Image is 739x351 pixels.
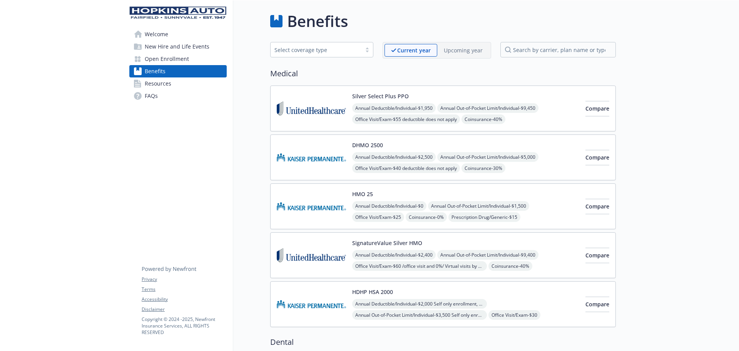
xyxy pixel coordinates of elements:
h1: Benefits [287,10,348,33]
a: Resources [129,77,227,90]
span: Prescription Drug/Generic - $15 [448,212,520,222]
span: Office Visit/Exam - $40 deductible does not apply [352,163,460,173]
button: HDHP HSA 2000 [352,288,393,296]
span: Compare [585,252,609,259]
a: Accessibility [142,296,226,303]
img: United Healthcare Insurance Company carrier logo [277,239,346,272]
button: Compare [585,199,609,214]
span: Annual Out-of-Pocket Limit/Individual - $3,500 Self only enrollment, $3,500 for any one member wi... [352,310,487,320]
h2: Medical [270,68,616,79]
span: Office Visit/Exam - $60 /office visit and 0%/ Virtual visits by a designated virtual; deductible ... [352,261,487,271]
span: Coinsurance - 40% [461,114,505,124]
span: New Hire and Life Events [145,40,209,53]
a: Welcome [129,28,227,40]
span: Compare [585,301,609,308]
button: SignatureValue Silver HMO [352,239,422,247]
a: New Hire and Life Events [129,40,227,53]
img: United Healthcare Insurance Company carrier logo [277,92,346,125]
span: Compare [585,154,609,161]
img: Kaiser Permanente Insurance Company carrier logo [277,288,346,321]
span: Office Visit/Exam - $55 deductible does not apply [352,114,460,124]
button: Compare [585,248,609,263]
a: Open Enrollment [129,53,227,65]
a: FAQs [129,90,227,102]
p: Current year [397,46,431,54]
button: DHMO 2500 [352,141,383,149]
span: Annual Out-of-Pocket Limit/Individual - $9,400 [437,250,538,260]
span: FAQs [145,90,158,102]
p: Upcoming year [444,46,483,54]
span: Annual Out-of-Pocket Limit/Individual - $1,500 [428,201,529,211]
button: Compare [585,101,609,116]
span: Welcome [145,28,168,40]
span: Open Enrollment [145,53,189,65]
span: Compare [585,203,609,210]
p: Copyright © 2024 - 2025 , Newfront Insurance Services, ALL RIGHTS RESERVED [142,316,226,336]
span: Annual Deductible/Individual - $1,950 [352,103,436,113]
span: Coinsurance - 40% [488,261,532,271]
a: Disclaimer [142,306,226,313]
a: Benefits [129,65,227,77]
span: Coinsurance - 0% [406,212,447,222]
span: Benefits [145,65,166,77]
button: HMO 25 [352,190,373,198]
button: Compare [585,150,609,165]
img: Kaiser Permanente Insurance Company carrier logo [277,141,346,174]
button: Compare [585,297,609,312]
input: search by carrier, plan name or type [500,42,616,57]
h2: Dental [270,336,616,348]
span: Compare [585,105,609,112]
span: Annual Out-of-Pocket Limit/Individual - $5,000 [437,152,538,162]
span: Office Visit/Exam - $30 [488,310,540,320]
span: Resources [145,77,171,90]
button: Silver Select Plus PPO [352,92,409,100]
span: Annual Out-of-Pocket Limit/Individual - $9,450 [437,103,538,113]
span: Annual Deductible/Individual - $0 [352,201,426,211]
span: Annual Deductible/Individual - $2,000 Self only enrollment, $3,200 for any one member within a Fa... [352,299,487,309]
span: Annual Deductible/Individual - $2,500 [352,152,436,162]
a: Terms [142,286,226,293]
img: Kaiser Permanente Insurance Company carrier logo [277,190,346,223]
span: Office Visit/Exam - $25 [352,212,404,222]
a: Privacy [142,276,226,283]
span: Annual Deductible/Individual - $2,400 [352,250,436,260]
span: Coinsurance - 30% [461,163,505,173]
div: Select coverage type [274,46,358,54]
